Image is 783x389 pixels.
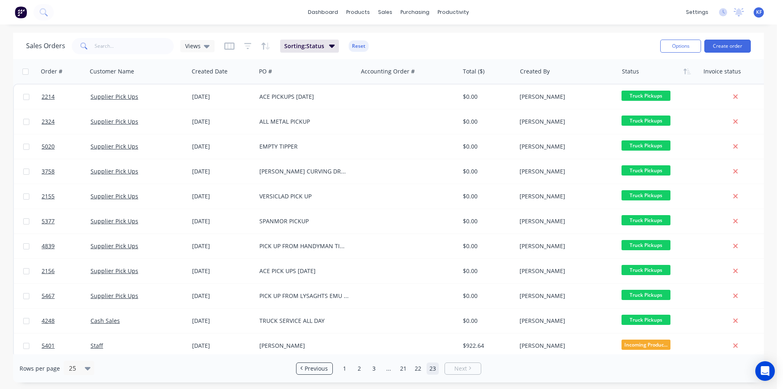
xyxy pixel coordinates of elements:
[463,317,511,325] div: $0.00
[463,142,511,151] div: $0.00
[259,192,350,200] div: VERSICLAD PICK UP
[42,309,91,333] a: 4248
[42,242,55,250] span: 4839
[192,317,253,325] div: [DATE]
[463,342,511,350] div: $922.64
[42,284,91,308] a: 5467
[756,9,762,16] span: KF
[463,242,511,250] div: $0.00
[383,362,395,375] a: Jump backward
[342,6,374,18] div: products
[91,267,138,275] a: Supplier Pick Ups
[427,362,439,375] a: Page 23 is your current page
[42,292,55,300] span: 5467
[91,167,138,175] a: Supplier Pick Ups
[185,42,201,50] span: Views
[91,142,138,150] a: Supplier Pick Ups
[520,217,610,225] div: [PERSON_NAME]
[42,192,55,200] span: 2155
[622,265,670,275] span: Truck Pickups
[42,84,91,109] a: 2214
[622,215,670,225] span: Truck Pickups
[192,242,253,250] div: [DATE]
[91,242,138,250] a: Supplier Pick Ups
[95,38,174,54] input: Search...
[42,234,91,258] a: 4839
[15,6,27,18] img: Factory
[434,6,473,18] div: productivity
[463,118,511,126] div: $0.00
[192,118,253,126] div: [DATE]
[259,217,350,225] div: SPANMOR PICKUP
[42,259,91,283] a: 2156
[349,40,369,52] button: Reset
[622,140,670,151] span: Truck Pickups
[353,362,365,375] a: Page 2
[90,67,134,76] div: Customer Name
[259,118,350,126] div: ALL METAL PICKUP
[520,317,610,325] div: [PERSON_NAME]
[192,342,253,350] div: [DATE]
[445,365,481,373] a: Next page
[192,217,253,225] div: [DATE]
[463,292,511,300] div: $0.00
[259,67,272,76] div: PO #
[622,190,670,200] span: Truck Pickups
[622,315,670,325] span: Truck Pickups
[259,142,350,151] div: EMPTY TIPPER
[42,342,55,350] span: 5401
[284,42,324,50] span: Sorting: Status
[42,93,55,101] span: 2214
[520,118,610,126] div: [PERSON_NAME]
[463,93,511,101] div: $0.00
[42,317,55,325] span: 4248
[42,209,91,233] a: 5377
[361,67,415,76] div: Accounting Order #
[259,292,350,300] div: PICK UP FROM LYSAGHTS EMU PLAINS
[520,342,610,350] div: [PERSON_NAME]
[293,362,484,375] ul: Pagination
[192,267,253,275] div: [DATE]
[280,40,339,53] button: Sorting:Status
[463,167,511,176] div: $0.00
[91,93,138,100] a: Supplier Pick Ups
[463,67,484,76] div: Total ($)
[192,93,253,101] div: [DATE]
[622,67,639,76] div: Status
[622,340,670,350] span: Incoming Produc...
[296,365,332,373] a: Previous page
[20,365,60,373] span: Rows per page
[463,267,511,275] div: $0.00
[259,267,350,275] div: ACE PICK UPS [DATE]
[622,116,670,126] span: Truck Pickups
[259,93,350,101] div: ACE PICKUPS [DATE]
[338,362,351,375] a: Page 1
[42,333,91,358] a: 5401
[192,167,253,176] div: [DATE]
[622,290,670,300] span: Truck Pickups
[682,6,712,18] div: settings
[622,91,670,101] span: Truck Pickups
[42,217,55,225] span: 5377
[192,67,228,76] div: Created Date
[703,67,741,76] div: Invoice status
[520,242,610,250] div: [PERSON_NAME]
[192,292,253,300] div: [DATE]
[41,67,62,76] div: Order #
[463,192,511,200] div: $0.00
[259,242,350,250] div: PICK UP FROM HANDYMAN TIMBER
[520,292,610,300] div: [PERSON_NAME]
[42,142,55,151] span: 5020
[520,167,610,176] div: [PERSON_NAME]
[259,342,350,350] div: [PERSON_NAME]
[520,67,550,76] div: Created By
[374,6,396,18] div: sales
[755,361,775,381] div: Open Intercom Messenger
[42,184,91,209] a: 2155
[42,134,91,159] a: 5020
[42,109,91,134] a: 2324
[91,342,103,349] a: Staff
[91,217,138,225] a: Supplier Pick Ups
[259,317,350,325] div: TRUCK SERVICE ALL DAY
[454,365,467,373] span: Next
